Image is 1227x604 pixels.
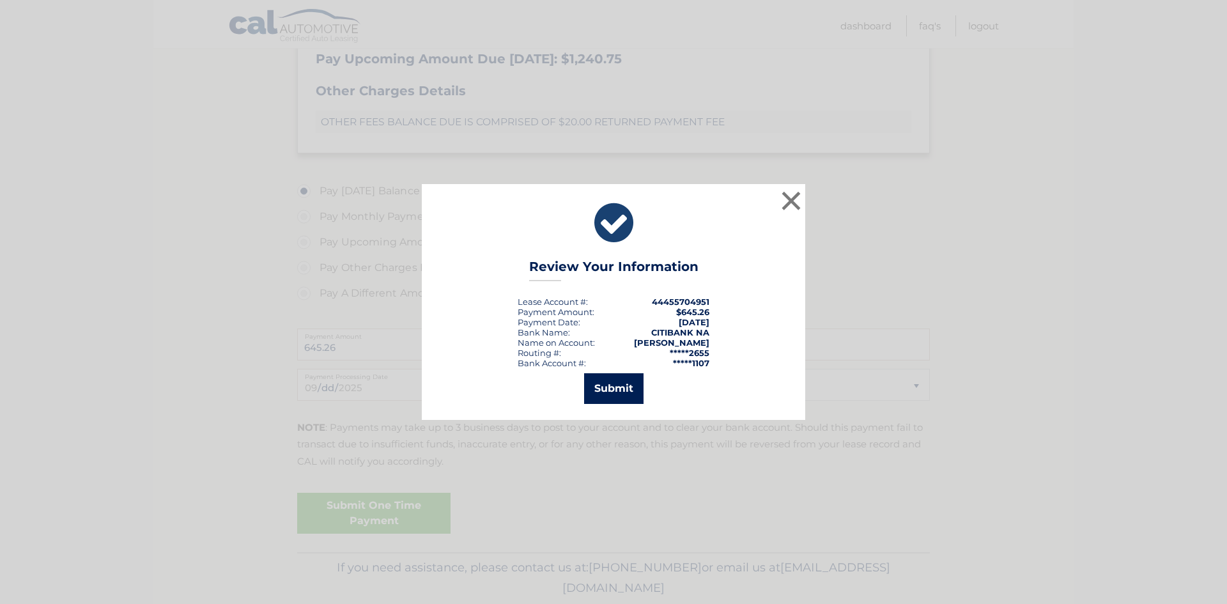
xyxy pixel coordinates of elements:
[679,317,709,327] span: [DATE]
[778,188,804,213] button: ×
[518,307,594,317] div: Payment Amount:
[518,348,561,358] div: Routing #:
[676,307,709,317] span: $645.26
[651,327,709,337] strong: CITIBANK NA
[518,358,586,368] div: Bank Account #:
[584,373,644,404] button: Submit
[518,317,578,327] span: Payment Date
[634,337,709,348] strong: [PERSON_NAME]
[518,317,580,327] div: :
[518,297,588,307] div: Lease Account #:
[652,297,709,307] strong: 44455704951
[529,259,698,281] h3: Review Your Information
[518,327,570,337] div: Bank Name:
[518,337,595,348] div: Name on Account:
